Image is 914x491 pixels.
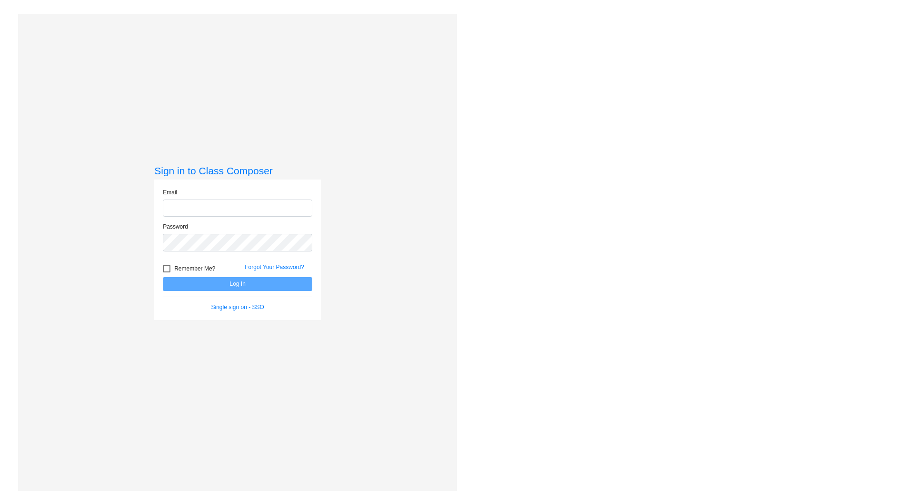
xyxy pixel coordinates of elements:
label: Email [163,188,177,197]
a: Forgot Your Password? [245,264,304,271]
a: Single sign on - SSO [211,304,264,311]
h3: Sign in to Class Composer [154,165,321,177]
button: Log In [163,277,312,291]
span: Remember Me? [174,263,215,274]
label: Password [163,222,188,231]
